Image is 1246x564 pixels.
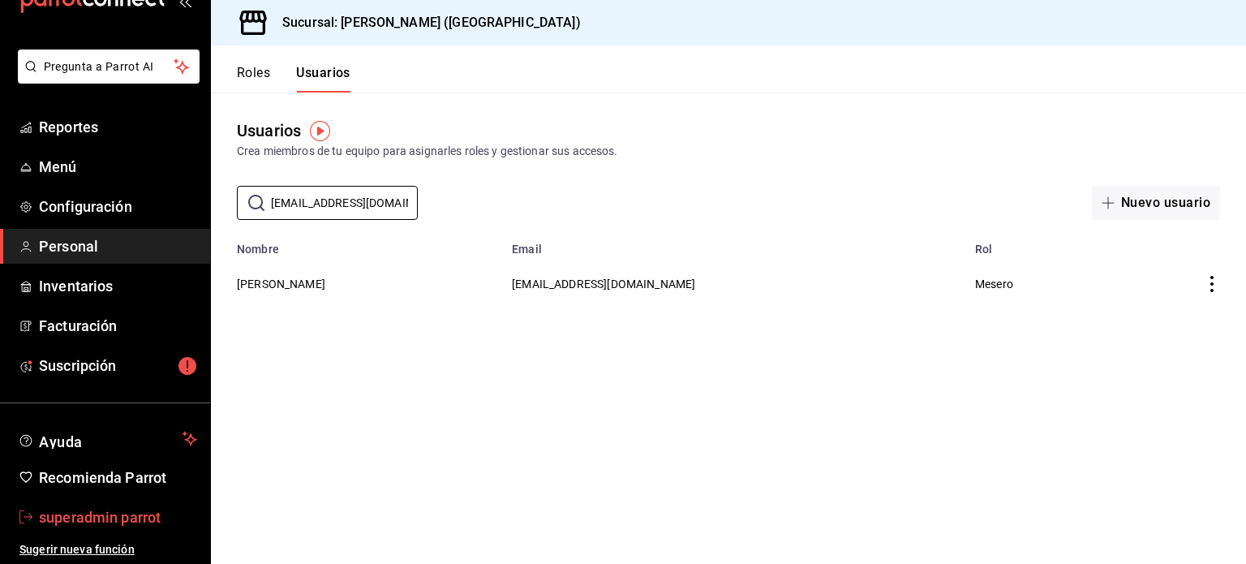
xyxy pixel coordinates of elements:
[39,156,197,178] span: Menú
[39,116,197,138] span: Reportes
[271,187,418,219] input: Buscar usuario
[1092,186,1220,220] button: Nuevo usuario
[237,65,350,93] div: navigation tabs
[211,233,1246,312] table: employeesTable
[211,233,502,256] th: Nombre
[44,58,174,75] span: Pregunta a Parrot AI
[39,235,197,257] span: Personal
[39,315,197,337] span: Facturación
[11,70,200,87] a: Pregunta a Parrot AI
[39,506,197,528] span: superadmin parrot
[237,143,1220,160] div: Crea miembros de tu equipo para asignarles roles y gestionar sus accesos.
[269,13,581,32] h3: Sucursal: [PERSON_NAME] ([GEOGRAPHIC_DATA])
[39,467,197,489] span: Recomienda Parrot
[1204,276,1220,292] button: actions
[39,196,197,217] span: Configuración
[512,278,695,291] span: [EMAIL_ADDRESS][DOMAIN_NAME]
[965,233,1112,256] th: Rol
[39,429,176,449] span: Ayuda
[39,355,197,377] span: Suscripción
[237,118,301,143] div: Usuarios
[39,275,197,297] span: Inventarios
[975,278,1013,291] span: Mesero
[18,50,200,84] button: Pregunta a Parrot AI
[502,233,965,256] th: Email
[296,65,350,93] button: Usuarios
[310,121,330,141] img: Tooltip marker
[19,541,197,558] span: Sugerir nueva función
[237,65,270,93] button: Roles
[237,276,325,292] button: [PERSON_NAME]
